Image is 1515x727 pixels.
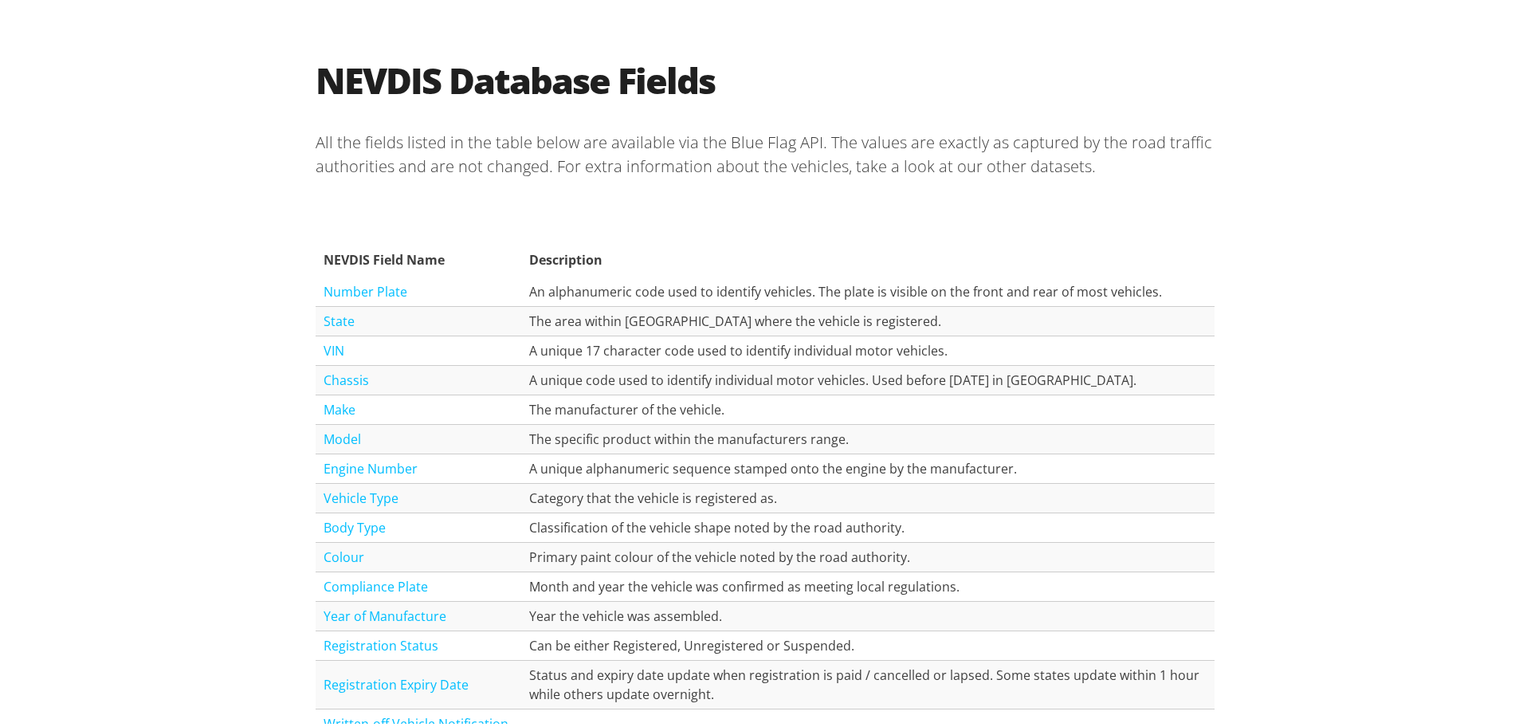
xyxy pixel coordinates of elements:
[324,456,418,474] a: Engine Number
[521,509,1215,539] td: Classification of the vehicle shape noted by the road authority.
[521,238,1215,273] th: Description
[316,54,1215,98] h2: NEVDIS Database Fields
[324,426,361,444] a: Model
[521,303,1215,332] td: The area within [GEOGRAPHIC_DATA] where the vehicle is registered.
[521,421,1215,450] td: The specific product within the manufacturers range.
[316,238,521,273] th: NEVDIS Field Name
[324,485,398,503] a: Vehicle Type
[521,391,1215,421] td: The manufacturer of the vehicle.
[324,544,364,562] a: Colour
[324,633,438,650] a: Registration Status
[521,627,1215,657] td: Can be either Registered, Unregistered or Suspended.
[324,603,446,621] a: Year of Manufacture
[521,450,1215,480] td: A unique alphanumeric sequence stamped onto the engine by the manufacturer.
[521,273,1215,303] td: An alphanumeric code used to identify vehicles. The plate is visible on the front and rear of mos...
[521,657,1215,705] td: Status and expiry date update when registration is paid / cancelled or lapsed. Some states update...
[324,574,428,591] a: Compliance Plate
[521,568,1215,598] td: Month and year the vehicle was confirmed as meeting local regulations.
[521,598,1215,627] td: Year the vehicle was assembled.
[324,279,407,297] a: Number Plate
[324,338,344,356] a: VIN
[324,367,369,385] a: Chassis
[324,672,469,690] a: Registration Expiry Date
[324,515,386,532] a: Body Type
[521,480,1215,509] td: Category that the vehicle is registered as.
[324,308,355,326] a: State
[324,397,355,415] a: Make
[521,362,1215,391] td: A unique code used to identify individual motor vehicles. Used before [DATE] in [GEOGRAPHIC_DATA].
[521,539,1215,568] td: Primary paint colour of the vehicle noted by the road authority.
[521,332,1215,362] td: A unique 17 character code used to identify individual motor vehicles.
[316,114,1215,187] p: All the fields listed in the table below are available via the Blue Flag API. The values are exac...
